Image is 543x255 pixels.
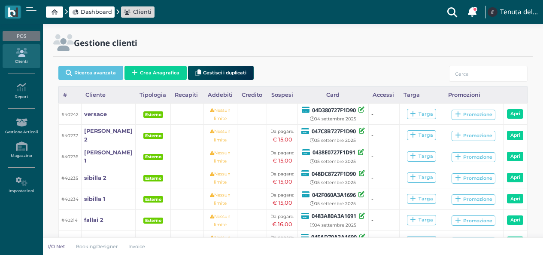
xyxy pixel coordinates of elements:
[74,38,137,47] h2: Gestione clienti
[267,87,297,103] div: Sospesi
[61,154,78,160] small: #40236
[507,131,523,140] a: Apri
[455,218,492,224] div: Promozione
[310,116,356,122] small: 04 settembre 2025
[270,129,294,134] small: Da pagare:
[81,8,112,16] span: Dashboard
[310,201,356,206] small: 05 settembre 2025
[455,196,492,203] div: Promozione
[410,111,433,117] div: Targa
[210,108,231,121] small: Nessun limite
[368,188,399,209] td: -
[410,174,433,181] div: Targa
[368,146,399,167] td: -
[84,174,106,182] a: sibilla 2
[136,87,171,103] div: Tipologia
[270,199,295,207] div: € 15,00
[410,196,433,202] div: Targa
[270,135,295,144] div: € 15,00
[368,87,399,103] div: Accessi
[310,180,356,185] small: 05 settembre 2025
[297,87,368,103] div: Card
[84,196,105,202] b: sibilla 1
[311,233,357,241] b: 045AD70A3A1690
[124,8,152,16] a: Clienti
[455,111,492,118] div: Promozione
[500,9,538,16] h4: Tenuta del Barco
[270,157,295,165] div: € 15,00
[124,66,187,80] button: Crea Anagrafica
[399,87,444,103] div: Targa
[270,220,295,228] div: € 16,00
[145,197,161,202] b: Esterno
[145,154,161,159] b: Esterno
[310,138,356,143] small: 05 settembre 2025
[84,216,103,224] a: fallai 2
[84,149,133,164] b: [PERSON_NAME] 1
[145,133,161,138] b: Esterno
[270,171,294,177] small: Da pagare:
[61,112,79,117] small: #40242
[61,197,79,202] small: #40234
[368,167,399,188] td: -
[3,173,40,197] a: Impostazioni
[145,218,161,223] b: Esterno
[210,150,231,164] small: Nessun limite
[84,175,106,181] b: sibilla 2
[270,235,294,240] small: Da pagare:
[368,209,399,230] td: -
[58,66,123,80] button: Ricerca avanzata
[3,114,40,138] a: Gestione Articoli
[3,44,40,68] a: Clienti
[488,7,497,17] img: ...
[84,217,103,223] b: fallai 2
[368,104,399,125] td: -
[368,125,399,146] td: -
[449,66,528,82] input: Cerca
[203,87,237,103] div: Addebiti
[210,171,231,185] small: Nessun limite
[410,132,433,138] div: Targa
[210,129,231,142] small: Nessun limite
[455,175,492,181] div: Promozione
[444,87,503,103] div: Promozioni
[48,243,65,250] p: I/O Net
[310,159,356,164] small: 05 settembre 2025
[410,153,433,160] div: Targa
[237,87,267,103] div: Credito
[145,112,161,117] b: Esterno
[270,178,295,186] div: € 15,00
[61,175,78,181] small: #40235
[368,230,399,252] td: -
[84,111,107,117] b: versace
[310,222,356,228] small: 04 settembre 2025
[410,217,433,223] div: Targa
[312,127,356,135] b: 047C8B727F1D90
[482,228,536,248] iframe: Help widget launcher
[507,109,523,119] a: Apri
[188,66,254,80] button: Gestisci i duplicati
[507,152,523,161] a: Apri
[312,191,356,199] b: 042F060A3A1696
[486,2,538,22] a: ... Tenuta del Barco
[312,170,356,178] b: 048DC8727F1D90
[72,8,112,16] a: Dashboard
[61,133,78,138] small: #40237
[84,195,105,203] a: sibilla 1
[3,31,40,41] div: POS
[70,243,123,250] a: BookingDesigner
[210,192,231,206] small: Nessun limite
[270,214,294,219] small: Da pagare:
[84,127,133,143] a: [PERSON_NAME] 2
[507,215,523,225] a: Apri
[59,87,82,103] div: #
[8,7,18,17] img: logo
[507,194,523,203] a: Apri
[133,8,152,16] span: Clienti
[507,173,523,182] a: Apri
[210,214,231,227] small: Nessun limite
[61,218,78,223] small: #40214
[210,235,231,249] small: Nessun limite
[84,148,133,165] a: [PERSON_NAME] 1
[82,87,136,103] div: Cliente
